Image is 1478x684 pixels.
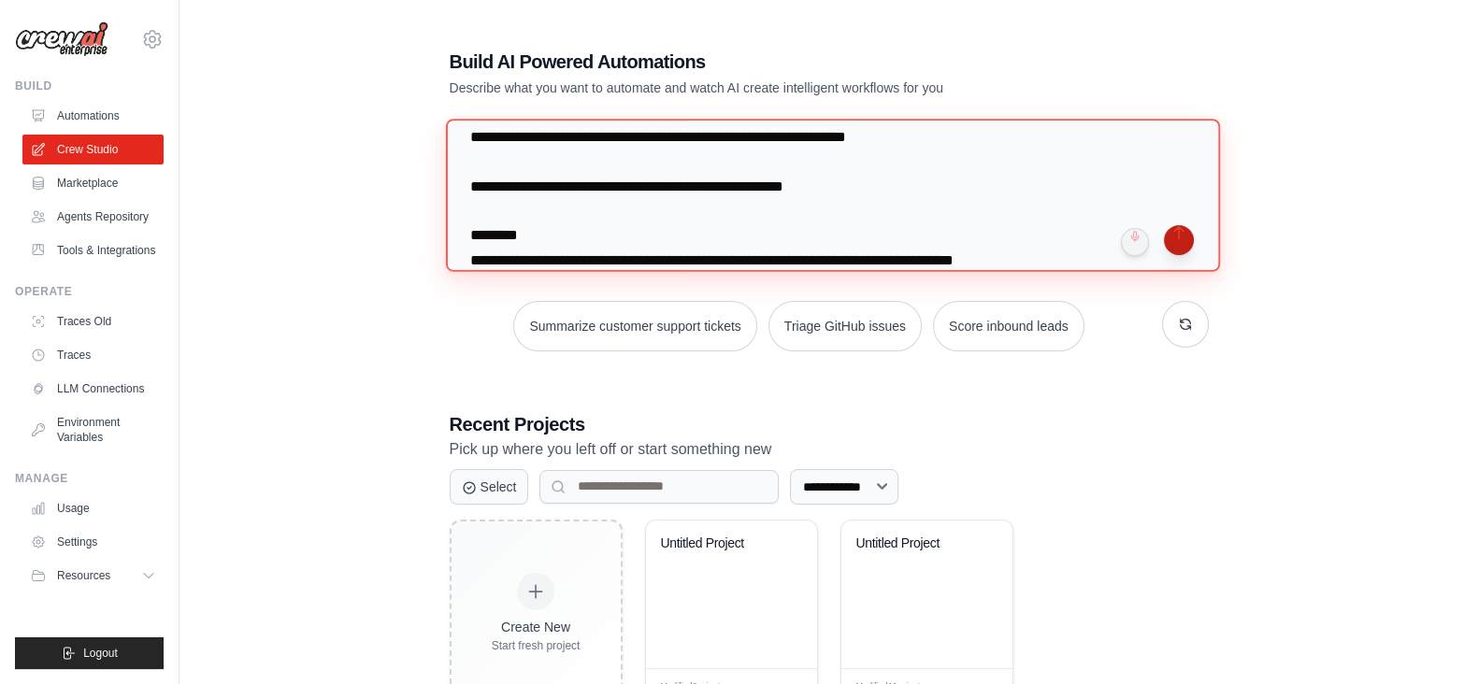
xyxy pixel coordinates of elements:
[22,101,164,131] a: Automations
[83,646,118,661] span: Logout
[933,301,1084,351] button: Score inbound leads
[22,235,164,265] a: Tools & Integrations
[22,168,164,198] a: Marketplace
[768,301,922,351] button: Triage GitHub issues
[22,407,164,452] a: Environment Variables
[22,561,164,591] button: Resources
[57,568,110,583] span: Resources
[22,135,164,164] a: Crew Studio
[450,49,1078,75] h1: Build AI Powered Automations
[15,471,164,486] div: Manage
[15,284,164,299] div: Operate
[450,437,1209,462] p: Pick up where you left off or start something new
[22,306,164,336] a: Traces Old
[661,535,774,552] div: Untitled Project
[1121,228,1149,256] button: Click to speak your automation idea
[450,78,1078,97] p: Describe what you want to automate and watch AI create intelligent workflows for you
[450,411,1209,437] h3: Recent Projects
[513,301,756,351] button: Summarize customer support tickets
[22,493,164,523] a: Usage
[15,78,164,93] div: Build
[1385,594,1478,684] iframe: Chat Widget
[450,469,529,505] button: Select
[22,340,164,370] a: Traces
[22,374,164,404] a: LLM Connections
[22,202,164,232] a: Agents Repository
[492,618,581,636] div: Create New
[15,21,108,57] img: Logo
[856,535,969,552] div: Untitled Project
[492,638,581,653] div: Start fresh project
[22,527,164,557] a: Settings
[15,637,164,669] button: Logout
[1162,301,1209,348] button: Get new suggestions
